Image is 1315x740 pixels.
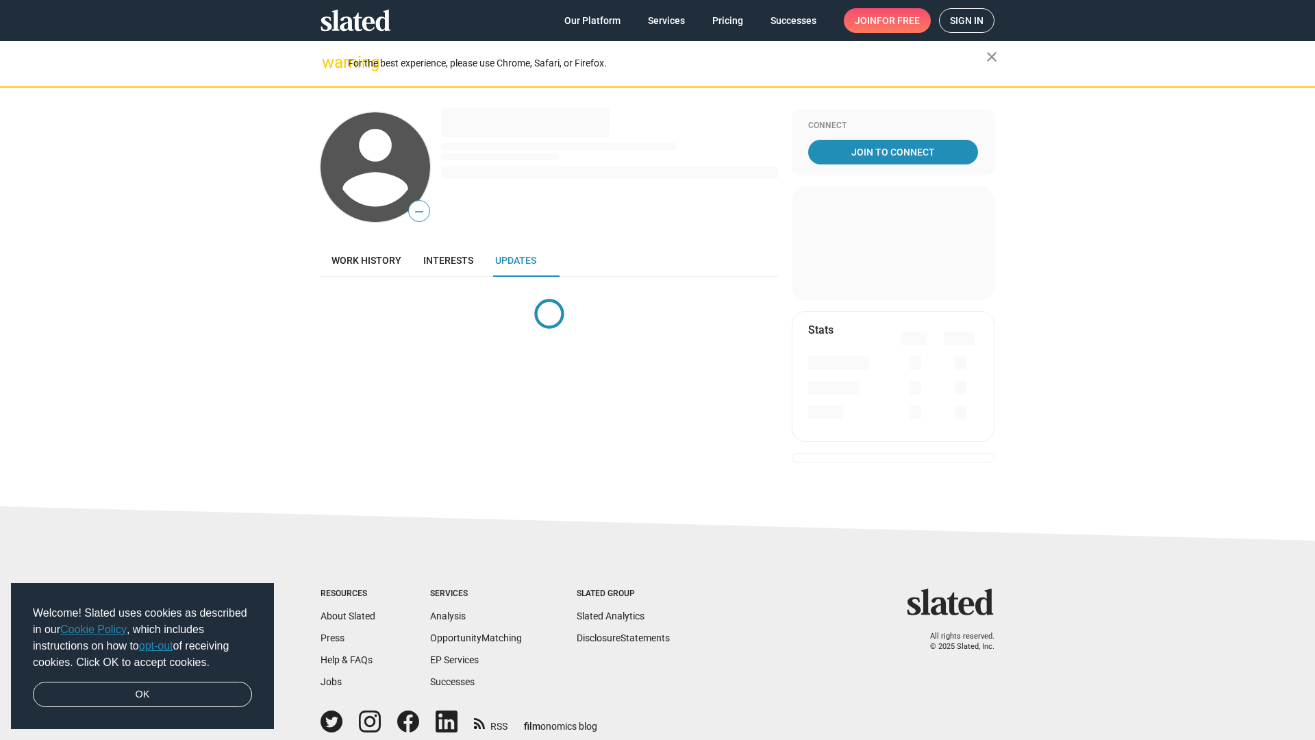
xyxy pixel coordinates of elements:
a: Work history [321,244,412,277]
div: cookieconsent [11,583,274,730]
a: Sign in [939,8,994,33]
div: Slated Group [577,589,670,600]
span: Work history [331,255,401,266]
mat-icon: close [984,49,1000,65]
a: Services [637,8,696,33]
a: RSS [474,712,508,733]
a: Jobs [321,676,342,687]
mat-card-title: Stats [808,323,834,337]
a: Successes [760,8,827,33]
a: Successes [430,676,475,687]
a: Join To Connect [808,140,978,164]
a: opt-out [139,640,173,652]
span: Our Platform [564,8,621,33]
span: Services [648,8,685,33]
a: filmonomics blog [524,709,597,733]
div: Services [430,589,522,600]
span: Welcome! Slated uses cookies as described in our , which includes instructions on how to of recei... [33,605,252,671]
span: Pricing [712,8,743,33]
span: Interests [423,255,473,266]
span: for free [877,8,920,33]
a: Updates [484,244,547,277]
div: Resources [321,589,375,600]
span: Updates [495,255,536,266]
span: film [524,721,540,732]
a: Analysis [430,610,466,621]
span: Successes [771,8,816,33]
div: Connect [808,121,978,132]
span: — [409,203,429,221]
a: About Slated [321,610,375,621]
a: Pricing [701,8,754,33]
a: Our Platform [553,8,631,33]
span: Join To Connect [811,140,975,164]
a: Cookie Policy [60,624,127,635]
span: Join [855,8,920,33]
span: Sign in [950,9,984,32]
a: Joinfor free [844,8,931,33]
a: Help & FAQs [321,654,373,665]
a: EP Services [430,654,479,665]
a: Press [321,632,345,643]
a: dismiss cookie message [33,682,252,708]
a: Interests [412,244,484,277]
a: DisclosureStatements [577,632,670,643]
div: For the best experience, please use Chrome, Safari, or Firefox. [348,54,986,73]
a: OpportunityMatching [430,632,522,643]
mat-icon: warning [322,54,338,71]
a: Slated Analytics [577,610,644,621]
p: All rights reserved. © 2025 Slated, Inc. [916,632,994,652]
